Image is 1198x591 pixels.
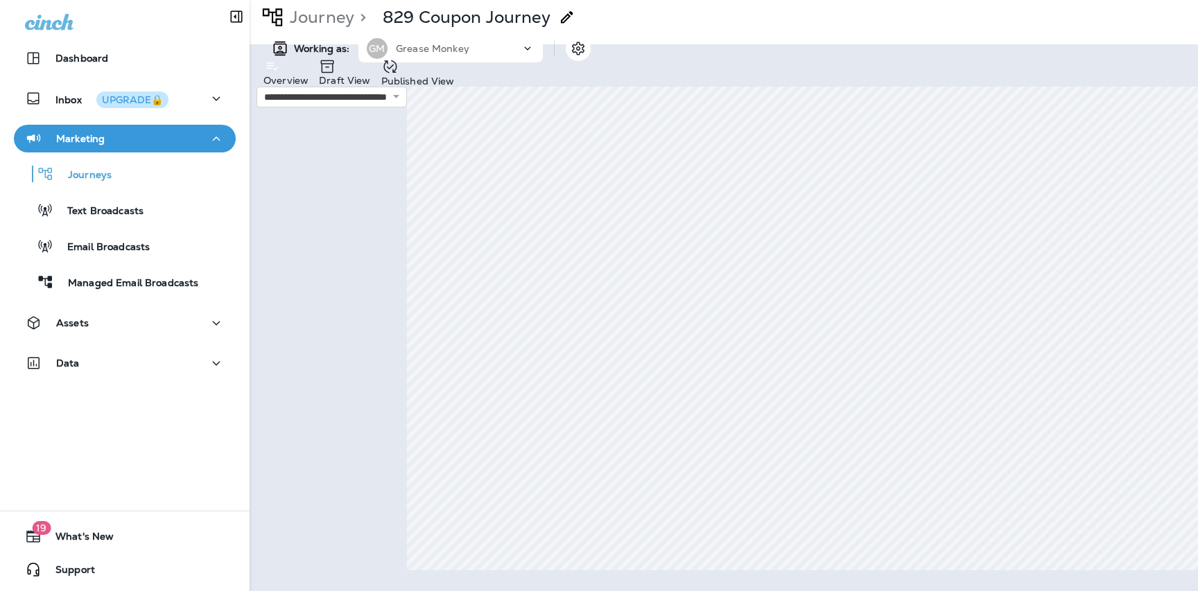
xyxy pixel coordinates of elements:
[102,95,163,105] div: UPGRADE🔒
[14,125,236,152] button: Marketing
[53,241,150,254] p: Email Broadcasts
[14,267,236,297] button: Managed Email Broadcasts
[42,564,95,581] span: Support
[14,159,236,188] button: Journeys
[55,53,108,64] p: Dashboard
[263,75,309,86] p: Overview
[566,36,591,61] button: Settings
[56,358,80,369] p: Data
[284,7,354,28] p: Journey
[54,277,198,290] p: Managed Email Broadcasts
[294,43,353,55] span: Working as:
[96,91,168,108] button: UPGRADE🔒
[381,76,455,87] p: Published View
[14,349,236,377] button: Data
[367,38,388,59] div: GM
[14,556,236,583] button: Support
[42,531,114,547] span: What's New
[396,43,469,54] p: Grease Monkey
[14,195,236,224] button: Text Broadcasts
[54,169,112,182] p: Journeys
[14,231,236,261] button: Email Broadcasts
[56,133,105,144] p: Marketing
[56,317,89,328] p: Assets
[228,8,245,25] button: Collapse Sidebar
[32,521,51,535] span: 19
[55,91,168,106] p: Inbox
[14,522,236,550] button: 19What's New
[319,75,370,86] p: Draft View
[383,7,550,28] p: 829 Coupon Journey
[14,44,236,72] button: Dashboard
[53,205,144,218] p: Text Broadcasts
[354,7,366,28] p: >
[14,85,236,112] button: InboxUPGRADE🔒
[14,309,236,337] button: Assets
